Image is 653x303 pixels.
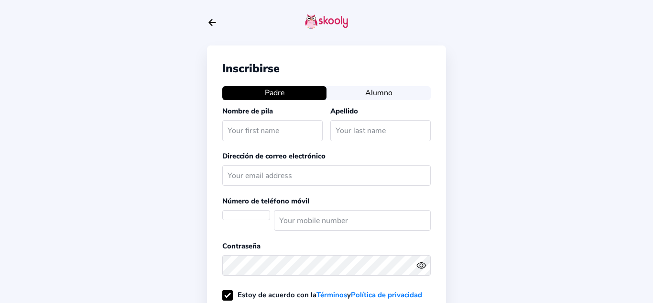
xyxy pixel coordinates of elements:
[222,165,431,186] input: Your email address
[330,106,358,116] label: Apellido
[222,120,323,141] input: Your first name
[330,120,431,141] input: Your last name
[305,14,348,29] img: skooly-logo.png
[326,86,431,100] button: Alumno
[222,151,326,161] label: Dirección de correo electrónico
[207,17,218,28] button: arrow back outline
[222,241,261,251] label: Contraseña
[316,290,347,300] a: Términos
[416,260,431,270] button: eye outlineeye off outline
[274,210,431,231] input: Your mobile number
[222,61,431,76] div: Inscribirse
[222,196,309,206] label: Número de teléfono móvil
[351,290,422,300] a: Política de privacidad
[416,260,426,270] ion-icon: eye outline
[222,290,422,300] label: Estoy de acuerdo con la y
[222,106,273,116] label: Nombre de pila
[222,86,326,100] button: Padre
